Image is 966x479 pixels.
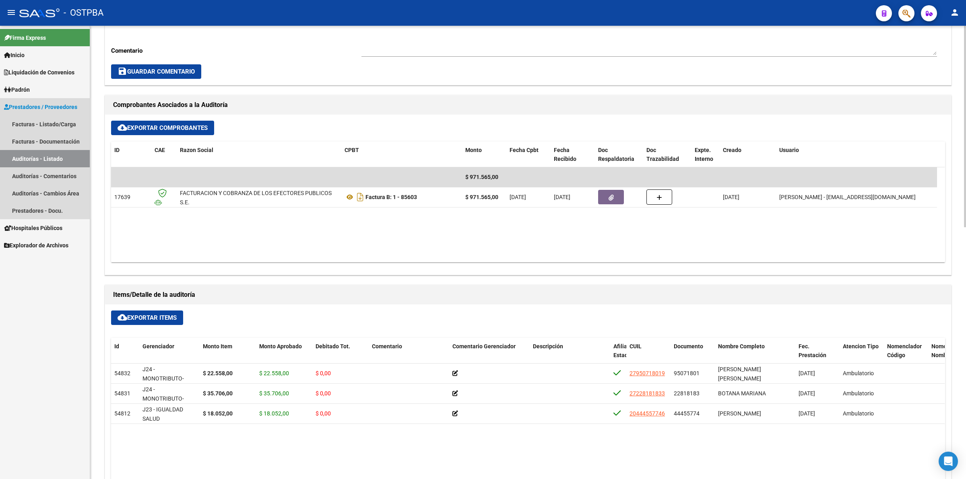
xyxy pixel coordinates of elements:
span: Monto [465,147,482,153]
span: Fecha Recibido [554,147,576,162]
datatable-header-cell: Monto Aprobado [256,338,312,373]
span: [DATE] [723,194,739,200]
datatable-header-cell: Gerenciador [139,338,200,373]
mat-icon: save [118,66,127,76]
span: J24 - MONOTRIBUTO-IGUALDAD SALUD-PRENSA [142,366,190,400]
datatable-header-cell: Nombre Completo [715,338,795,373]
datatable-header-cell: Comentario Gerenciador [449,338,530,373]
strong: $ 22.558,00 [203,370,233,376]
span: [DATE] [799,370,815,376]
span: Creado [723,147,741,153]
strong: Factura B: 1 - 85603 [365,194,417,200]
span: Doc Trazabilidad [646,147,679,162]
span: [PERSON_NAME] - [EMAIL_ADDRESS][DOMAIN_NAME] [779,194,916,200]
p: Comentario [111,46,361,55]
mat-icon: menu [6,8,16,17]
span: Monto Item [203,343,232,349]
span: Guardar Comentario [118,68,195,75]
button: Exportar Items [111,310,183,325]
span: 54812 [114,410,130,417]
i: Descargar documento [355,191,365,204]
span: Descripción [533,343,563,349]
span: CPBT [345,147,359,153]
datatable-header-cell: Fecha Recibido [551,142,595,168]
span: Expte. Interno [695,147,713,162]
datatable-header-cell: Atencion Tipo [840,338,884,373]
span: Padrón [4,85,30,94]
span: Comentario Gerenciador [452,343,516,349]
datatable-header-cell: CAE [151,142,177,168]
span: Nombre Completo [718,343,765,349]
span: Explorador de Archivos [4,241,68,250]
span: $ 971.565,00 [465,174,498,180]
datatable-header-cell: Doc Respaldatoria [595,142,643,168]
span: Monto Aprobado [259,343,302,349]
strong: $ 971.565,00 [465,194,498,200]
span: Atencion Tipo [843,343,879,349]
h1: Comprobantes Asociados a la Auditoría [113,99,943,111]
span: Debitado Tot. [316,343,350,349]
datatable-header-cell: Monto Item [200,338,256,373]
span: Ambulatorio [843,370,874,376]
span: [DATE] [799,410,815,417]
span: Exportar Comprobantes [118,124,208,132]
span: Fecha Cpbt [510,147,539,153]
span: CUIL [630,343,642,349]
datatable-header-cell: Id [111,338,139,373]
span: 27950718019 [630,370,665,376]
div: FACTURACION Y COBRANZA DE LOS EFECTORES PUBLICOS S.E. [180,189,338,207]
span: Ambulatorio [843,390,874,397]
span: Documento [674,343,703,349]
span: 54831 [114,390,130,397]
span: $ 0,00 [316,390,331,397]
span: $ 22.558,00 [259,370,289,376]
button: Guardar Comentario [111,64,201,79]
span: Inicio [4,51,25,60]
span: CAE [155,147,165,153]
datatable-header-cell: Fec. Prestación [795,338,840,373]
span: - OSTPBA [64,4,103,22]
span: 44455774 [674,410,700,417]
span: Id [114,343,119,349]
span: Doc Respaldatoria [598,147,634,162]
datatable-header-cell: Nomenclador Código [884,338,928,373]
span: [DATE] [510,194,526,200]
span: Comentario [372,343,402,349]
span: $ 18.052,00 [259,410,289,417]
span: Afiliado Estado [613,343,634,359]
datatable-header-cell: Fecha Cpbt [506,142,551,168]
span: $ 0,00 [316,410,331,417]
span: Razon Social [180,147,213,153]
span: J24 - MONOTRIBUTO-IGUALDAD SALUD-PRENSA [142,386,190,420]
span: 54832 [114,370,130,376]
span: [DATE] [554,194,570,200]
span: BOTANA MARIANA [718,390,766,397]
h1: Items/Detalle de la auditoría [113,288,943,301]
span: ID [114,147,120,153]
span: $ 0,00 [316,370,331,376]
div: Open Intercom Messenger [939,452,958,471]
datatable-header-cell: Afiliado Estado [610,338,626,373]
span: $ 35.706,00 [259,390,289,397]
datatable-header-cell: Creado [720,142,776,168]
datatable-header-cell: Debitado Tot. [312,338,369,373]
span: Firma Express [4,33,46,42]
span: 20444557746 [630,410,665,417]
span: 22818183 [674,390,700,397]
datatable-header-cell: Comentario [369,338,449,373]
span: 27228181833 [630,390,665,397]
span: Ambulatorio [843,410,874,417]
span: Fec. Prestación [799,343,826,359]
datatable-header-cell: CUIL [626,338,671,373]
button: Exportar Comprobantes [111,121,214,135]
span: [PERSON_NAME] [PERSON_NAME] [718,366,761,382]
span: Nomenclador Código [887,343,922,359]
datatable-header-cell: CPBT [341,142,462,168]
span: [DATE] [799,390,815,397]
span: 95071801 [674,370,700,376]
span: 17639 [114,194,130,200]
datatable-header-cell: Expte. Interno [691,142,720,168]
span: Nomenclador Nombre [931,343,966,359]
datatable-header-cell: Descripción [530,338,610,373]
datatable-header-cell: Usuario [776,142,937,168]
